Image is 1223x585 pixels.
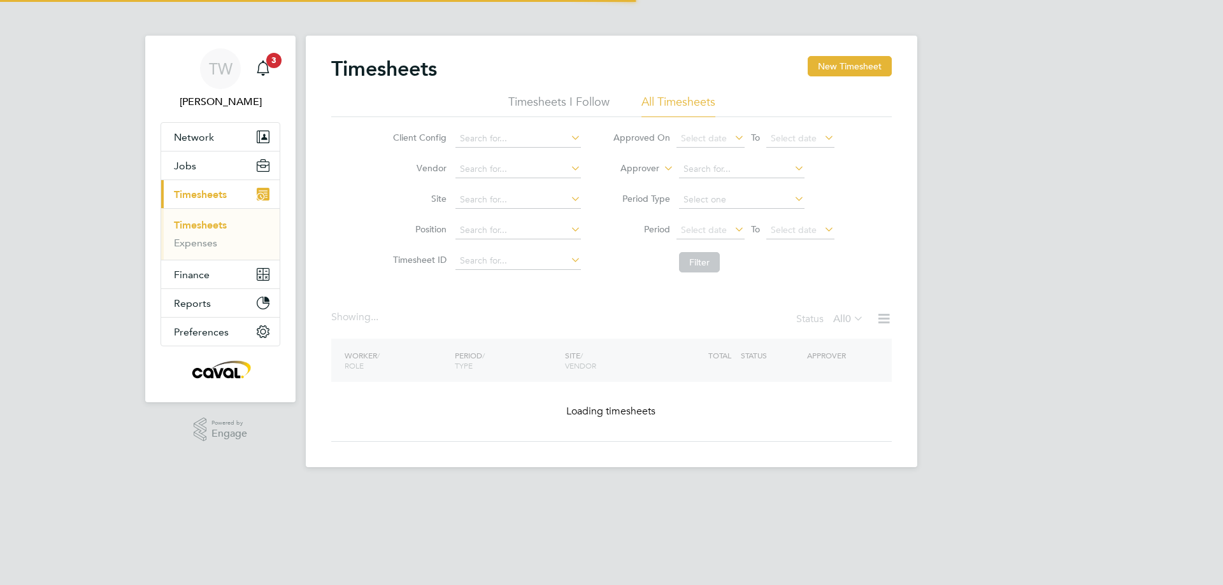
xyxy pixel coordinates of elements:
input: Search for... [455,191,581,209]
a: Expenses [174,237,217,249]
span: To [747,221,764,237]
span: Reports [174,297,211,309]
li: Timesheets I Follow [508,94,610,117]
input: Search for... [455,160,581,178]
label: Vendor [389,162,447,174]
span: To [747,129,764,146]
span: ... [371,311,378,323]
a: Powered byEngage [194,418,248,442]
span: Engage [211,428,247,439]
span: Powered by [211,418,247,428]
label: All [833,313,864,325]
div: Timesheets [161,208,280,260]
div: Status [796,311,866,328]
a: Go to home page [161,359,280,379]
label: Site [389,193,447,204]
span: TW [209,60,232,77]
label: Timesheet ID [389,254,447,265]
h2: Timesheets [331,56,437,81]
a: TW[PERSON_NAME] [161,48,280,109]
button: New Timesheet [808,56,892,76]
span: 3 [266,53,282,68]
span: 0 [845,313,851,325]
label: Client Config [389,132,447,143]
button: Finance [161,260,280,288]
input: Search for... [455,130,581,148]
label: Approver [602,162,659,175]
label: Period [613,223,670,235]
button: Timesheets [161,180,280,208]
label: Position [389,223,447,235]
input: Search for... [455,222,581,239]
button: Jobs [161,152,280,180]
nav: Main navigation [145,36,296,402]
button: Network [161,123,280,151]
input: Search for... [455,252,581,270]
span: Finance [174,269,210,281]
a: Timesheets [174,219,227,231]
button: Reports [161,289,280,317]
span: Tim Wells [161,94,280,109]
a: 3 [250,48,276,89]
button: Preferences [161,318,280,346]
img: caval-logo-retina.png [189,359,252,379]
label: Approved On [613,132,670,143]
input: Select one [679,191,805,209]
span: Preferences [174,326,229,338]
div: Showing [331,311,381,324]
li: All Timesheets [641,94,715,117]
span: Select date [681,132,727,144]
button: Filter [679,252,720,272]
span: Timesheets [174,188,227,201]
span: Network [174,131,214,143]
span: Select date [771,132,817,144]
label: Period Type [613,193,670,204]
input: Search for... [679,160,805,178]
span: Select date [681,224,727,236]
span: Jobs [174,160,196,172]
span: Select date [771,224,817,236]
